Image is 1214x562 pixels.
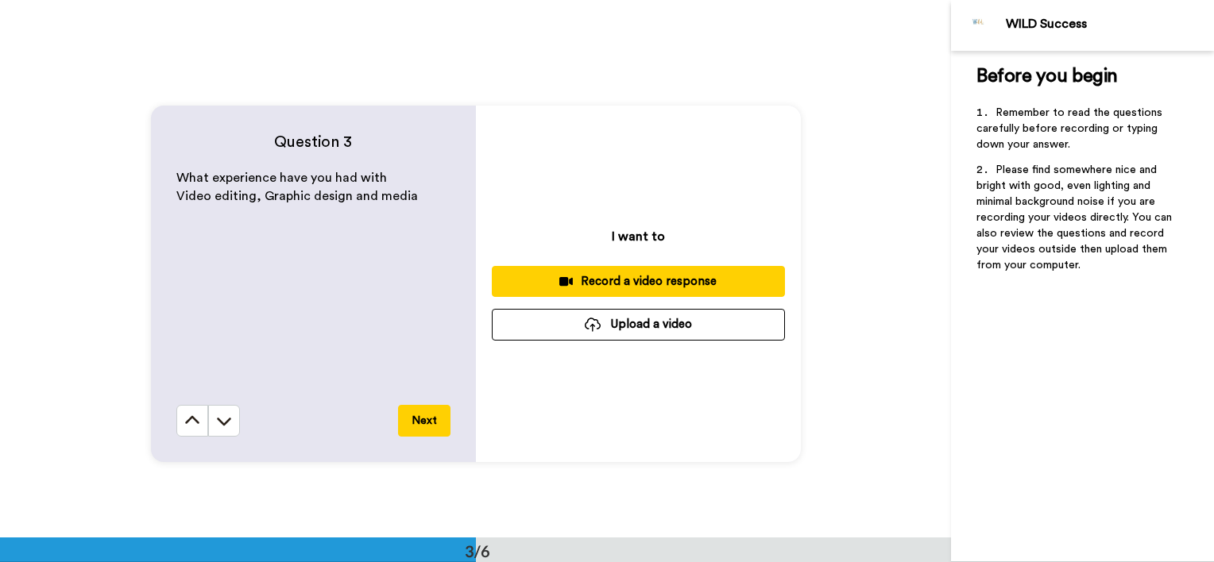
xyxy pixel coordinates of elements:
span: Video editing, Graphic design and media [176,190,418,202]
button: Next [398,405,450,437]
h4: Question 3 [176,131,450,153]
span: Remember to read the questions carefully before recording or typing down your answer. [976,107,1166,150]
button: Upload a video [492,309,785,340]
span: What experience have you had with [176,171,387,184]
div: Record a video response [505,273,772,290]
img: Profile Image [960,6,998,44]
p: I want to [612,227,665,246]
div: 3/6 [439,540,516,562]
button: Record a video response [492,266,785,297]
span: Before you begin [976,67,1117,86]
div: WILD Success [1006,17,1213,32]
span: Please find somewhere nice and bright with good, even lighting and minimal background noise if yo... [976,164,1175,271]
